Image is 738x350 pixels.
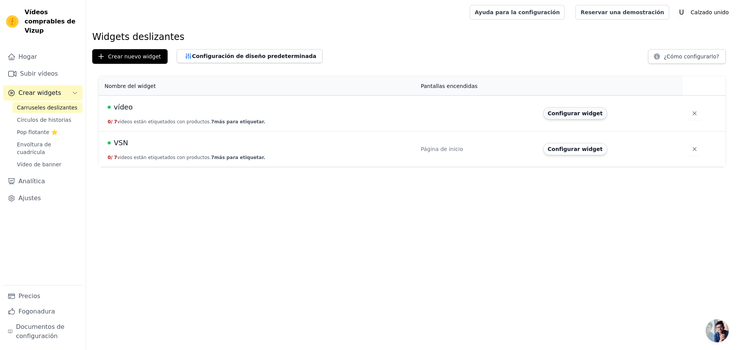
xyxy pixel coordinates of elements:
[17,105,77,111] font: Carruseles deslizantes
[92,32,184,42] font: Widgets deslizantes
[470,5,565,20] a: Ayuda para la configuración
[12,139,83,158] a: Envoltura de cuadrícula
[108,141,111,144] span: Publicado en vivo
[17,161,61,168] font: Vídeo de banner
[688,142,701,156] button: Eliminar widget
[3,66,83,81] a: Subir vídeos
[6,15,18,28] img: Vizup
[18,177,45,185] font: Analítica
[114,155,117,160] font: 7
[12,102,83,113] a: Carruseles deslizantes
[575,5,669,20] a: Reservar una demostración
[114,139,128,147] font: VSN
[111,119,112,124] font: /
[17,129,58,135] font: Pop flotante ⭐
[12,114,83,125] a: Círculos de historias
[3,191,83,206] a: Ajustes
[648,49,726,64] button: ¿Cómo configurarlo?
[3,304,83,319] a: Fogonadura
[114,119,117,124] font: 7
[108,155,111,160] font: 0
[548,110,603,116] font: Configurar widget
[3,85,83,101] button: Crear widgets
[108,119,265,125] button: 0/ 7videos están etiquetados con productos.7más para etiquetar.
[108,106,111,109] span: Publicado en vivo
[92,49,168,64] button: Crear nuevo widget
[580,9,664,15] font: Reservar una demostración
[648,55,726,62] a: ¿Cómo configurarlo?
[211,155,214,160] font: 7
[691,9,729,15] font: Calzado unido
[688,106,701,120] button: Eliminar widget
[543,143,607,155] button: Configurar widget
[664,53,719,60] font: ¿Cómo configurarlo?
[108,119,111,124] font: 0
[17,141,51,155] font: Envoltura de cuadrícula
[177,49,322,63] button: Configuración de diseño predeterminada
[421,83,478,89] font: Pantallas encendidas
[12,159,83,170] a: Vídeo de banner
[3,49,83,65] a: Hogar
[105,83,156,89] font: Nombre del widget
[18,194,41,202] font: Ajustes
[3,289,83,304] a: Precios
[192,53,316,59] font: Configuración de diseño predeterminada
[18,89,61,96] font: Crear widgets
[108,53,161,60] font: Crear nuevo widget
[675,5,732,19] button: U Calzado unido
[3,319,83,344] a: Documentos de configuración
[679,8,684,16] text: U
[706,319,729,342] div: Chat abierto
[17,117,71,123] font: Círculos de historias
[214,119,265,124] font: más para etiquetar.
[20,70,58,77] font: Subir vídeos
[117,155,211,160] font: videos están etiquetados con productos.
[114,103,133,111] font: vídeo
[18,308,55,315] font: Fogonadura
[214,155,265,160] font: más para etiquetar.
[548,146,603,152] font: Configurar widget
[543,107,607,119] button: Configurar widget
[108,154,265,161] button: 0/ 7videos están etiquetados con productos.7más para etiquetar.
[18,292,40,300] font: Precios
[475,9,560,15] font: Ayuda para la configuración
[16,323,64,340] font: Documentos de configuración
[18,53,37,60] font: Hogar
[12,127,83,138] a: Pop flotante ⭐
[25,8,75,34] font: Vídeos comprables de Vizup
[211,119,214,124] font: 7
[117,119,211,124] font: videos están etiquetados con productos.
[111,155,112,160] font: /
[3,174,83,189] a: Analítica
[421,146,463,152] font: Página de inicio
